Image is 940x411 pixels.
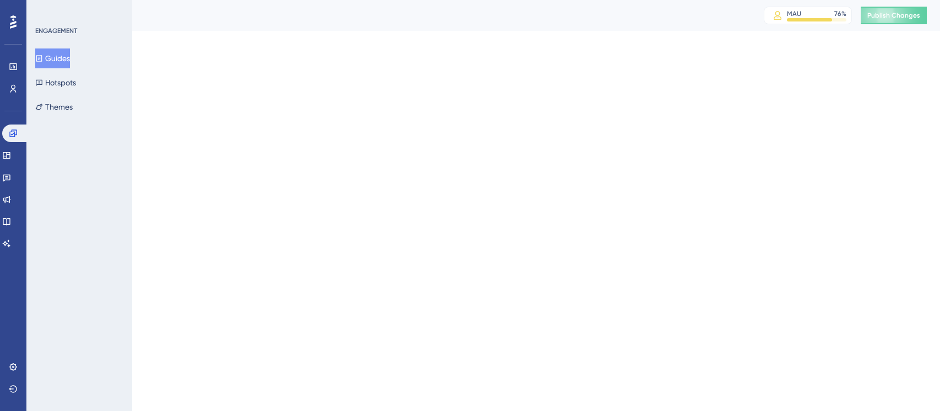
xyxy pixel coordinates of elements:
[35,48,70,68] button: Guides
[861,7,927,24] button: Publish Changes
[834,9,846,18] div: 76 %
[35,26,77,35] div: ENGAGEMENT
[35,97,73,117] button: Themes
[35,73,76,93] button: Hotspots
[787,9,801,18] div: MAU
[867,11,920,20] span: Publish Changes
